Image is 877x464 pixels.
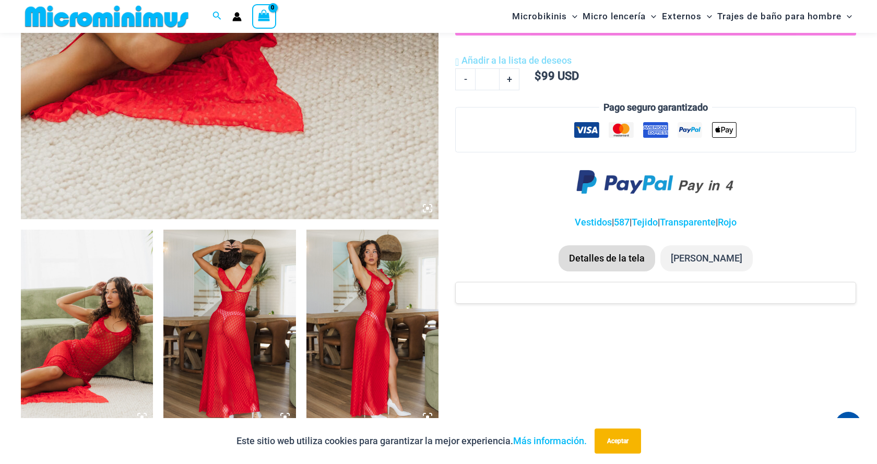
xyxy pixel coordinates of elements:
[306,230,438,428] img: Vestido A veces Rojo 587
[21,230,153,428] img: Vestido A veces Rojo 587
[842,3,852,30] span: Alternar menú
[632,217,658,228] a: Tejido
[607,437,629,445] font: Aceptar
[567,3,577,30] span: Alternar menú
[646,3,656,30] span: Alternar menú
[21,5,193,28] img: MM SHOP LOGO PLANO
[541,69,579,82] font: 99 USD
[252,4,276,28] a: Ver carrito de compras, vacío
[500,68,519,90] a: +
[658,217,660,228] font: |
[603,102,708,113] font: Pago seguro garantizado
[508,2,856,31] nav: Navegación del sitio
[614,217,630,228] a: 587
[464,74,467,85] font: -
[163,230,295,428] img: Vestido A veces Rojo 587
[461,55,572,66] font: Añadir a la lista de deseos
[718,217,737,228] a: Rojo
[702,3,712,30] span: Alternar menú
[717,11,842,21] font: Trajes de baño para hombre
[455,68,475,90] a: -
[509,3,580,30] a: MicrobikinisAlternar menúAlternar menú
[475,68,500,90] input: Cantidad de producto
[660,217,716,228] a: Transparente
[715,3,855,30] a: Trajes de baño para hombreAlternar menúAlternar menú
[583,11,646,21] font: Micro lencería
[659,3,715,30] a: ExternosAlternar menúAlternar menú
[513,435,587,446] a: Más información.
[512,11,567,21] font: Microbikinis
[212,10,222,23] a: Enlace del icono de búsqueda
[569,253,645,264] font: Detalles de la tela
[662,11,702,21] font: Externos
[236,435,513,446] font: Este sitio web utiliza cookies para garantizar la mejor experiencia.
[455,53,572,68] a: Añadir a la lista de deseos
[716,217,718,228] font: |
[630,217,632,228] font: |
[232,12,242,21] a: Enlace del icono de la cuenta
[575,217,612,228] a: Vestidos
[595,429,641,454] button: Aceptar
[580,3,659,30] a: Micro lenceríaAlternar menúAlternar menú
[671,253,742,264] font: [PERSON_NAME]
[612,217,614,228] font: |
[507,74,512,85] font: +
[535,69,541,82] font: $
